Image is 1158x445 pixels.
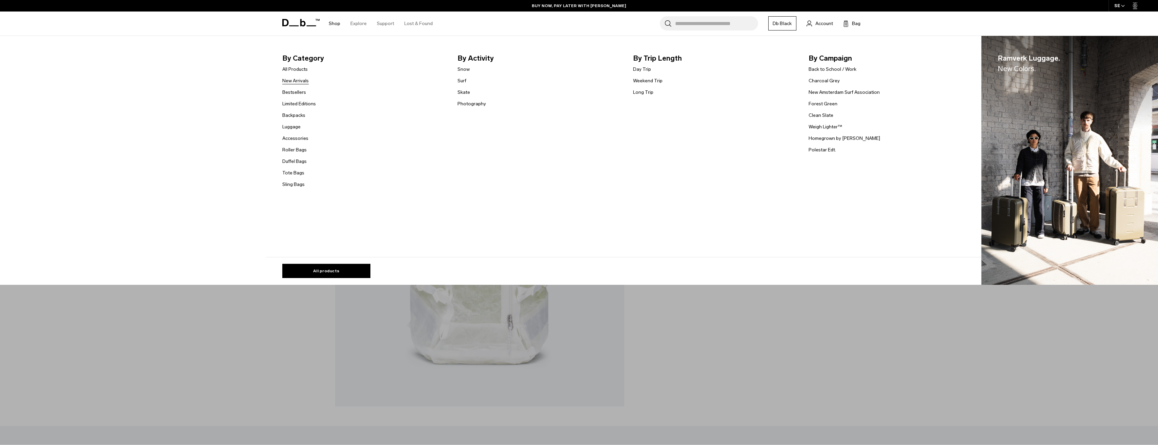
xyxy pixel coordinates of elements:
a: Sling Bags [282,181,305,188]
span: By Category [282,53,447,64]
span: Bag [852,20,860,27]
a: Ramverk Luggage.New Colors. Db [981,36,1158,285]
a: Shop [329,12,340,36]
a: Polestar Edt. [809,146,836,153]
a: New Amsterdam Surf Association [809,89,880,96]
button: Bag [843,19,860,27]
a: Account [807,19,833,27]
a: New Arrivals [282,77,309,84]
a: Tote Bags [282,169,304,176]
a: Limited Editions [282,100,316,107]
span: New Colors. [998,64,1036,73]
a: Long Trip [633,89,653,96]
a: Lost & Found [404,12,433,36]
a: Luggage [282,123,301,130]
a: BUY NOW, PAY LATER WITH [PERSON_NAME] [532,3,626,9]
a: All Products [282,66,308,73]
a: Roller Bags [282,146,307,153]
span: Ramverk Luggage. [998,53,1060,74]
a: Explore [350,12,367,36]
a: Skate [458,89,470,96]
nav: Main Navigation [324,12,438,36]
a: Bestsellers [282,89,306,96]
span: By Trip Length [633,53,798,64]
a: Support [377,12,394,36]
a: Backpacks [282,112,305,119]
a: Weekend Trip [633,77,663,84]
a: Accessories [282,135,308,142]
a: Back to School / Work [809,66,856,73]
span: Account [815,20,833,27]
img: Db [981,36,1158,285]
span: By Campaign [809,53,973,64]
a: Day Trip [633,66,651,73]
a: Clean Slate [809,112,833,119]
span: By Activity [458,53,622,64]
a: Surf [458,77,466,84]
a: Snow [458,66,470,73]
a: Db Black [768,16,796,30]
a: Charcoal Grey [809,77,840,84]
a: Photography [458,100,486,107]
a: Forest Green [809,100,837,107]
a: Duffel Bags [282,158,307,165]
a: Weigh Lighter™ [809,123,842,130]
a: All products [282,264,370,278]
a: Homegrown by [PERSON_NAME] [809,135,880,142]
